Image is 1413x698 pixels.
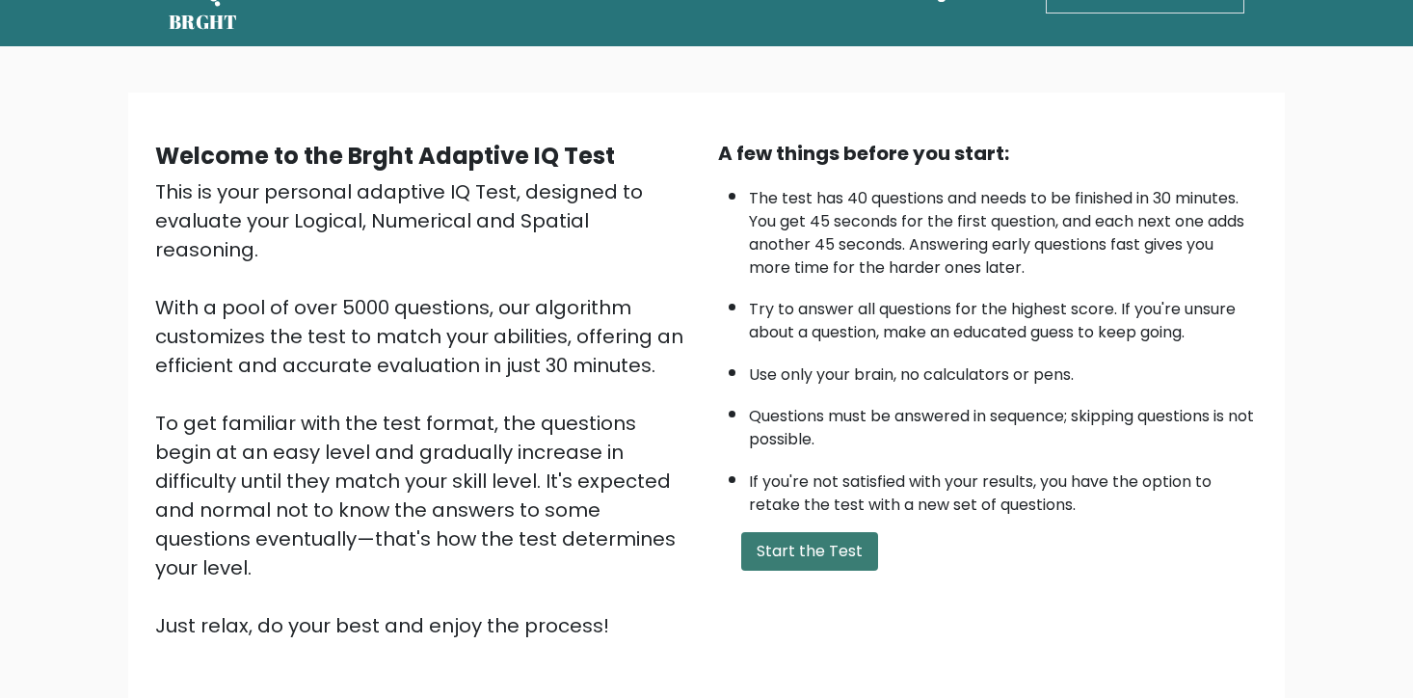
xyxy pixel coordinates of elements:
li: If you're not satisfied with your results, you have the option to retake the test with a new set ... [749,461,1258,517]
button: Start the Test [741,532,878,571]
h5: BRGHT [169,11,238,34]
li: Questions must be answered in sequence; skipping questions is not possible. [749,395,1258,451]
b: Welcome to the Brght Adaptive IQ Test [155,140,615,172]
li: Try to answer all questions for the highest score. If you're unsure about a question, make an edu... [749,288,1258,344]
div: A few things before you start: [718,139,1258,168]
li: Use only your brain, no calculators or pens. [749,354,1258,387]
div: This is your personal adaptive IQ Test, designed to evaluate your Logical, Numerical and Spatial ... [155,177,695,640]
li: The test has 40 questions and needs to be finished in 30 minutes. You get 45 seconds for the firs... [749,177,1258,280]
